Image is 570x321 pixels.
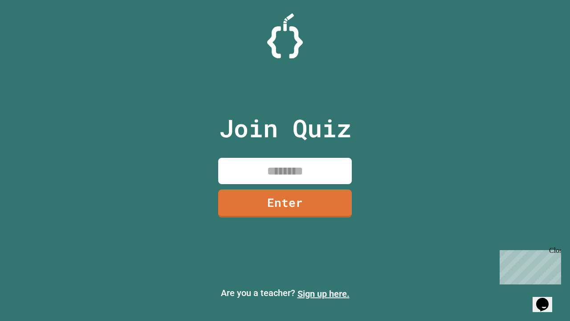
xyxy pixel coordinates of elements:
iframe: chat widget [533,285,561,312]
p: Join Quiz [219,110,351,147]
iframe: chat widget [496,247,561,284]
div: Chat with us now!Close [4,4,61,57]
img: Logo.svg [267,13,303,58]
a: Enter [218,189,352,218]
a: Sign up here. [297,288,350,299]
p: Are you a teacher? [7,286,563,300]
